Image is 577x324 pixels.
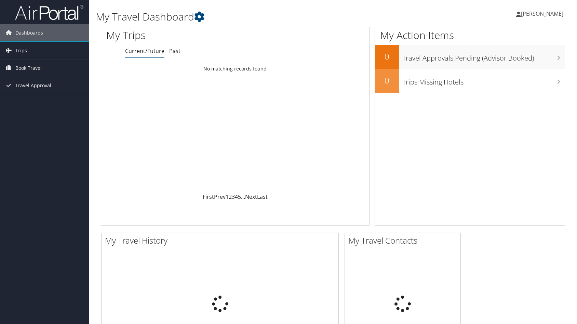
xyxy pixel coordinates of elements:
[241,193,245,200] span: …
[169,47,180,55] a: Past
[96,10,412,24] h1: My Travel Dashboard
[235,193,238,200] a: 4
[375,45,565,69] a: 0Travel Approvals Pending (Advisor Booked)
[15,42,27,59] span: Trips
[226,193,229,200] a: 1
[214,193,226,200] a: Prev
[375,51,399,62] h2: 0
[232,193,235,200] a: 3
[521,10,563,17] span: [PERSON_NAME]
[106,28,252,42] h1: My Trips
[15,4,83,21] img: airportal-logo.png
[257,193,268,200] a: Last
[375,69,565,93] a: 0Trips Missing Hotels
[15,24,43,41] span: Dashboards
[125,47,164,55] a: Current/Future
[15,60,42,77] span: Book Travel
[238,193,241,200] a: 5
[402,50,565,63] h3: Travel Approvals Pending (Advisor Booked)
[245,193,257,200] a: Next
[105,235,338,246] h2: My Travel History
[229,193,232,200] a: 2
[203,193,214,200] a: First
[402,74,565,87] h3: Trips Missing Hotels
[375,28,565,42] h1: My Action Items
[15,77,51,94] span: Travel Approval
[375,75,399,86] h2: 0
[101,63,369,75] td: No matching records found
[348,235,460,246] h2: My Travel Contacts
[516,3,570,24] a: [PERSON_NAME]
